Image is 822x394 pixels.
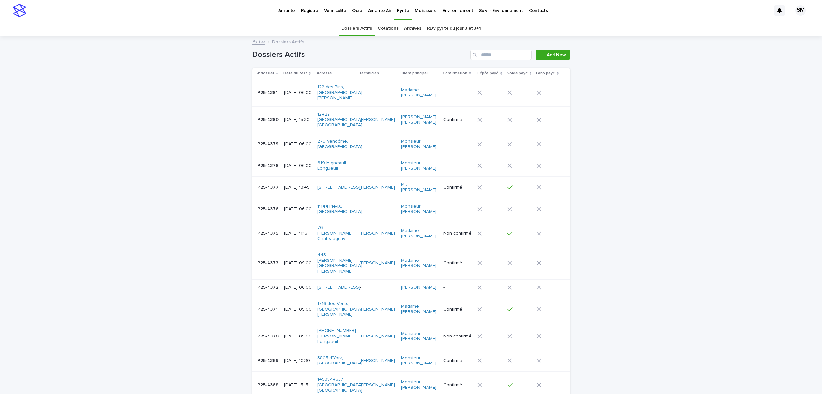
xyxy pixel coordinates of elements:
a: Madame [PERSON_NAME] [401,304,437,315]
a: Archives [404,21,421,36]
p: [DATE] 06:00 [284,141,312,147]
tr: P25-4369P25-4369 [DATE] 10:303805 d'York, [GEOGRAPHIC_DATA] [PERSON_NAME] Monsieur [PERSON_NAME] ... [252,350,570,372]
p: Confirmé [443,185,472,190]
tr: P25-4378P25-4378 [DATE] 06:00619 Migneault, Longueuil -Monsieur [PERSON_NAME] - [252,155,570,177]
p: [DATE] 15:30 [284,117,312,122]
p: P25-4377 [257,184,280,190]
p: P25-4381 [257,89,279,95]
p: - [443,141,472,147]
p: P25-4368 [257,381,280,388]
a: 3805 d'York, [GEOGRAPHIC_DATA] [317,355,362,366]
a: 619 Migneault, Longueuil [317,160,353,172]
a: 76 [PERSON_NAME], Châteauguay [317,225,354,241]
p: Non confirmé [443,334,472,339]
h1: Dossiers Actifs [252,50,468,59]
a: [PERSON_NAME] [401,285,436,290]
p: - [360,285,396,290]
tr: P25-4370P25-4370 [DATE] 09:00[PHONE_NUMBER] [PERSON_NAME], Longueuil [PERSON_NAME] Monsieur [PERS... [252,323,570,350]
a: Monsieur [PERSON_NAME] [401,139,437,150]
p: [DATE] 09:00 [284,261,312,266]
a: 443 [PERSON_NAME], [GEOGRAPHIC_DATA][PERSON_NAME] [317,252,362,274]
p: [DATE] 06:00 [284,206,312,212]
a: [PHONE_NUMBER] [PERSON_NAME], Longueuil [317,328,356,344]
tr: P25-4371P25-4371 [DATE] 09:001716 des Vents, [GEOGRAPHIC_DATA][PERSON_NAME] [PERSON_NAME] Madame ... [252,296,570,323]
p: [DATE] 10:30 [284,358,312,363]
p: # dossier [257,70,274,77]
a: Madame [PERSON_NAME] [401,258,437,269]
p: P25-4375 [257,229,280,236]
p: P25-4370 [257,332,280,339]
a: [PERSON_NAME] [360,117,395,122]
tr: P25-4380P25-4380 [DATE] 15:3012422 [GEOGRAPHIC_DATA], [GEOGRAPHIC_DATA] [PERSON_NAME] [PERSON_NAM... [252,106,570,133]
p: [DATE] 09:00 [284,334,312,339]
p: Adresse [317,70,332,77]
a: [PERSON_NAME] [360,382,395,388]
a: RDV pyrite du jour J et J+1 [427,21,481,36]
p: Technicien [359,70,379,77]
p: Confirmé [443,261,472,266]
p: Solde payé [507,70,528,77]
p: P25-4378 [257,162,280,169]
p: [DATE] 06:00 [284,90,312,95]
tr: P25-4376P25-4376 [DATE] 06:0011144 Pie-IX, [GEOGRAPHIC_DATA] -Monsieur [PERSON_NAME] - [252,198,570,220]
p: P25-4373 [257,259,280,266]
a: [STREET_ADDRESS] [317,285,360,290]
img: stacker-logo-s-only.png [13,4,26,17]
a: [PERSON_NAME] [360,307,395,312]
tr: P25-4372P25-4372 [DATE] 06:00[STREET_ADDRESS] -[PERSON_NAME] - [252,279,570,296]
p: - [443,90,472,95]
a: [PERSON_NAME] [360,334,395,339]
tr: P25-4381P25-4381 [DATE] 06:00122 des Pins, [GEOGRAPHIC_DATA][PERSON_NAME] -Madame [PERSON_NAME] - [252,79,570,106]
p: - [360,163,396,169]
p: Confirmé [443,358,472,363]
p: Confirmé [443,307,472,312]
p: Confirmé [443,382,472,388]
p: [DATE] 15:15 [284,382,312,388]
a: 122 des Pins, [GEOGRAPHIC_DATA][PERSON_NAME] [317,84,362,101]
a: Pyrite [252,37,265,45]
p: [DATE] 11:15 [284,231,312,236]
p: Client principal [400,70,428,77]
p: [DATE] 06:00 [284,163,312,169]
input: Search [470,50,532,60]
p: Labo payé [536,70,555,77]
p: - [360,206,396,212]
div: SM [795,5,806,16]
a: 12422 [GEOGRAPHIC_DATA], [GEOGRAPHIC_DATA] [317,112,363,128]
a: Madame [PERSON_NAME] [401,87,437,98]
a: [PERSON_NAME] [360,185,395,190]
a: Monsieur [PERSON_NAME] [401,204,437,215]
p: P25-4372 [257,284,280,290]
a: 14535-14537 [GEOGRAPHIC_DATA], [GEOGRAPHIC_DATA] [317,377,363,393]
a: 1716 des Vents, [GEOGRAPHIC_DATA][PERSON_NAME] [317,301,362,317]
span: Add New [547,53,566,57]
a: [STREET_ADDRESS] [317,185,360,190]
a: Monsieur [PERSON_NAME] [401,160,437,172]
a: Monsieur [PERSON_NAME] [401,331,437,342]
p: P25-4380 [257,116,280,122]
p: - [443,163,472,169]
a: 279 Vendôme, [GEOGRAPHIC_DATA] [317,139,362,150]
tr: P25-4379P25-4379 [DATE] 06:00279 Vendôme, [GEOGRAPHIC_DATA] -Monsieur [PERSON_NAME] - [252,133,570,155]
a: Cotations [378,21,398,36]
p: Confirmé [443,117,472,122]
tr: P25-4375P25-4375 [DATE] 11:1576 [PERSON_NAME], Châteauguay [PERSON_NAME] Madame [PERSON_NAME] Non... [252,220,570,247]
a: [PERSON_NAME] [PERSON_NAME] [401,114,437,125]
p: Confirmation [443,70,467,77]
p: P25-4376 [257,205,280,212]
a: Dossiers Actifs [341,21,372,36]
a: Madame [PERSON_NAME] [401,228,437,239]
a: [PERSON_NAME] [360,231,395,236]
a: Add New [536,50,570,60]
a: Mr. [PERSON_NAME] [401,182,437,193]
a: [PERSON_NAME] [360,358,395,363]
p: Dépôt payé [477,70,499,77]
p: [DATE] 06:00 [284,285,312,290]
tr: P25-4373P25-4373 [DATE] 09:00443 [PERSON_NAME], [GEOGRAPHIC_DATA][PERSON_NAME] [PERSON_NAME] Mada... [252,247,570,279]
a: Monsieur [PERSON_NAME] [401,355,437,366]
p: - [360,141,396,147]
p: - [443,285,472,290]
p: - [360,90,396,95]
tr: P25-4377P25-4377 [DATE] 13:45[STREET_ADDRESS] [PERSON_NAME] Mr. [PERSON_NAME] Confirmé [252,177,570,198]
